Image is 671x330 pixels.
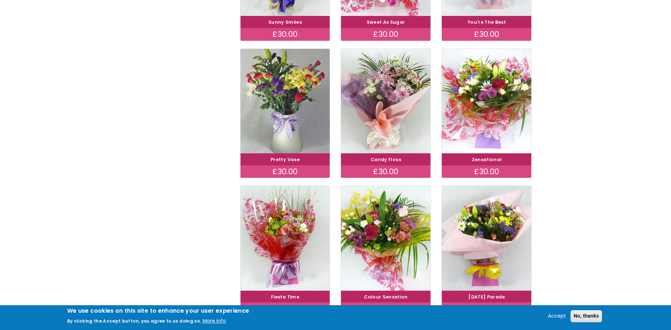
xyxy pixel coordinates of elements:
[341,165,430,178] div: £30.00
[67,318,201,324] p: By clicking the Accept button, you agree to us doing so.
[468,294,505,300] a: [DATE] Parade
[341,28,430,41] div: £30.00
[442,302,531,315] div: £30.00
[241,165,330,178] div: £30.00
[341,302,430,315] div: £30.00
[341,186,430,290] img: Colour Sensation
[442,28,531,41] div: £30.00
[472,157,502,163] a: Zensational
[271,294,299,300] a: Fiesta Time
[268,19,302,25] a: Sunny Smiles
[67,307,249,315] h2: We use cookies on this site to enhance your user experience
[367,19,405,25] a: Sweet As Sugar
[371,157,401,163] a: Candy Floss
[203,317,226,325] button: More info
[341,49,430,153] img: Candy Floss
[442,186,531,290] img: Carnival Parade
[442,49,531,153] img: Zensational
[241,28,330,41] div: £30.00
[545,312,569,320] button: Accept
[468,19,506,25] a: You're The Best
[235,42,335,159] img: Pretty Vase
[271,157,300,163] a: Pretty Vase
[364,294,408,300] a: Colour Sensation
[571,310,602,322] button: No, thanks
[442,165,531,178] div: £30.00
[241,302,330,315] div: £30.00
[241,186,330,290] img: Fiesta Time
